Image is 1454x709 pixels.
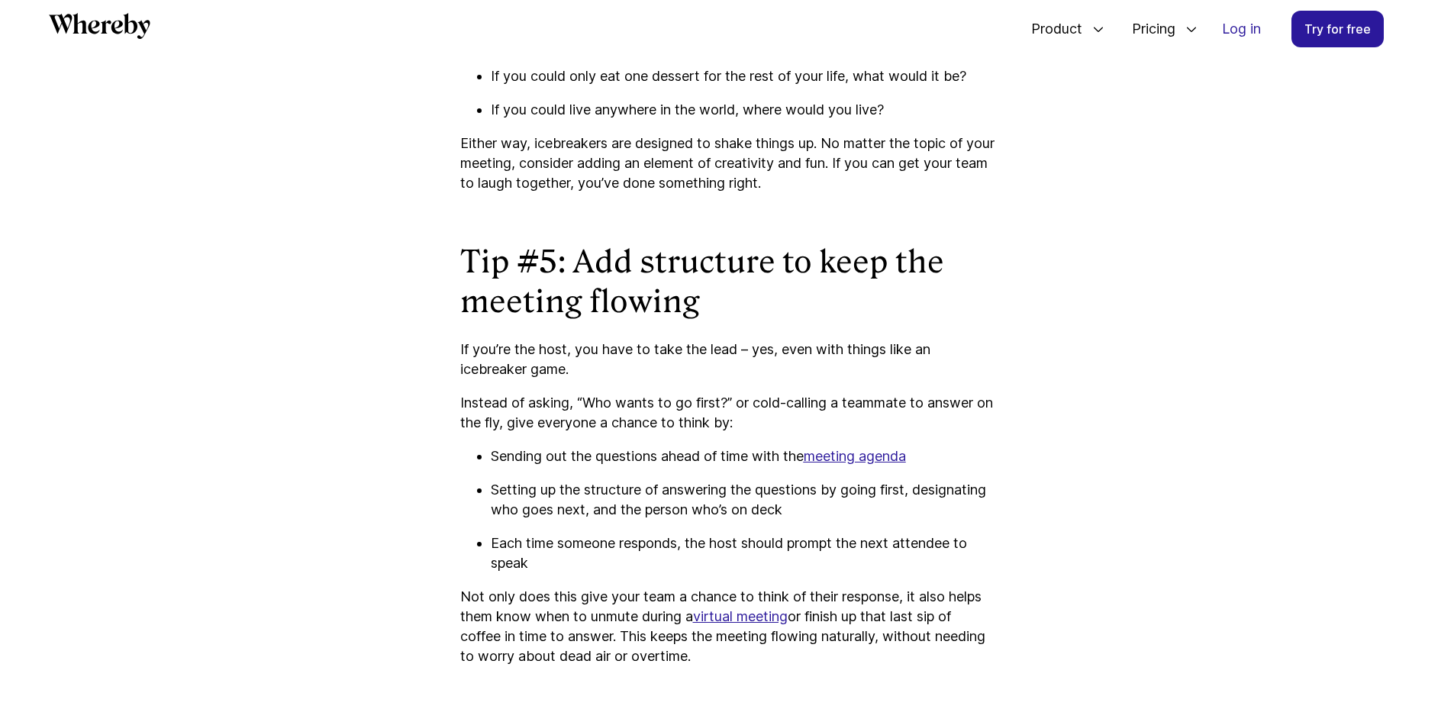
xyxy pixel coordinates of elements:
[491,100,995,120] p: If you could live anywhere in the world, where would you live?
[491,66,995,86] p: If you could only eat one dessert for the rest of your life, what would it be?
[491,533,995,573] p: Each time someone responds, the host should prompt the next attendee to speak
[460,587,995,666] p: Not only does this give your team a chance to think of their response, it also helps them know wh...
[693,608,788,624] a: virtual meeting
[491,446,995,466] p: Sending out the questions ahead of time with the
[49,13,150,44] a: Whereby
[460,242,995,321] h2: Tip #5: Add structure to keep the meeting flowing
[1291,11,1384,47] a: Try for free
[49,13,150,39] svg: Whereby
[1016,4,1086,54] span: Product
[460,393,995,433] p: Instead of asking, “Who wants to go first?” or cold-calling a teammate to answer on the fly, give...
[460,134,995,193] p: Either way, icebreakers are designed to shake things up. No matter the topic of your meeting, con...
[491,480,995,520] p: Setting up the structure of answering the questions by going first, designating who goes next, an...
[804,448,906,464] a: meeting agenda
[1210,11,1273,47] a: Log in
[1117,4,1179,54] span: Pricing
[460,340,995,379] p: If you’re the host, you have to take the lead – yes, even with things like an icebreaker game.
